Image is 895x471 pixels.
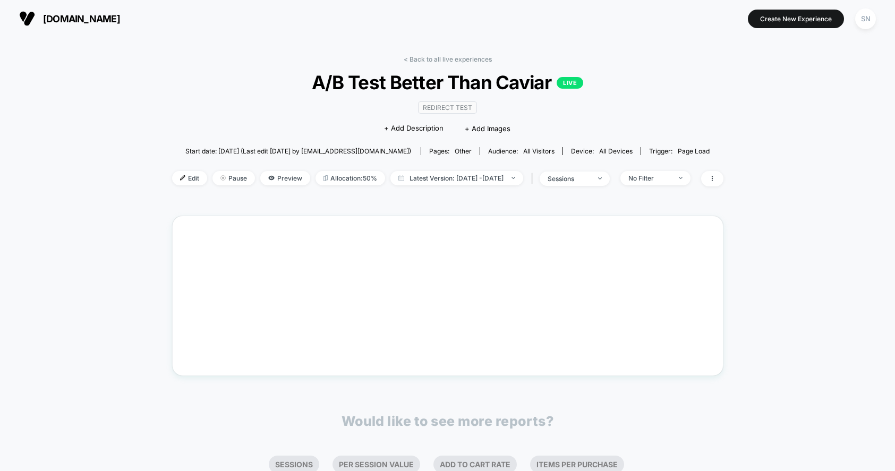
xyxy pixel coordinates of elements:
[212,171,255,185] span: Pause
[19,11,35,27] img: Visually logo
[748,10,844,28] button: Create New Experience
[199,71,695,93] span: A/B Test Better Than Caviar
[855,8,876,29] div: SN
[418,101,477,114] span: Redirect Test
[548,175,590,183] div: sessions
[185,147,411,155] span: Start date: [DATE] (Last edit [DATE] by [EMAIL_ADDRESS][DOMAIN_NAME])
[529,171,540,186] span: |
[429,147,472,155] div: Pages:
[599,147,633,155] span: all devices
[557,77,583,89] p: LIVE
[455,147,472,155] span: other
[172,171,207,185] span: Edit
[16,10,123,27] button: [DOMAIN_NAME]
[465,124,510,133] span: + Add Images
[679,177,683,179] img: end
[384,123,444,134] span: + Add Description
[323,175,328,181] img: rebalance
[598,177,602,179] img: end
[404,55,492,63] a: < Back to all live experiences
[342,413,554,429] p: Would like to see more reports?
[390,171,523,185] span: Latest Version: [DATE] - [DATE]
[180,175,185,181] img: edit
[649,147,710,155] div: Trigger:
[678,147,710,155] span: Page Load
[398,175,404,181] img: calendar
[628,174,671,182] div: No Filter
[523,147,555,155] span: All Visitors
[316,171,385,185] span: Allocation: 50%
[852,8,879,30] button: SN
[512,177,515,179] img: end
[260,171,310,185] span: Preview
[562,147,641,155] span: Device:
[220,175,226,181] img: end
[43,13,120,24] span: [DOMAIN_NAME]
[488,147,555,155] div: Audience:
